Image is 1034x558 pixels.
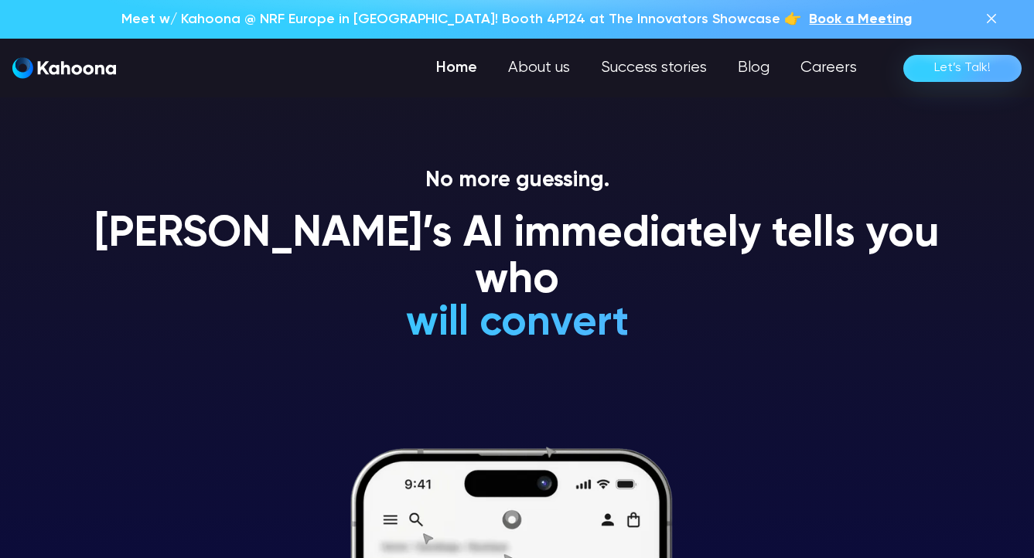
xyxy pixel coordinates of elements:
[722,53,785,83] a: Blog
[934,56,991,80] div: Let’s Talk!
[12,57,116,80] a: Kahoona logo blackKahoona logo white
[421,53,493,83] a: Home
[77,212,958,304] h1: [PERSON_NAME]’s AI immediately tells you who
[289,301,745,346] h1: will convert
[785,53,872,83] a: Careers
[493,53,585,83] a: About us
[121,9,801,29] p: Meet w/ Kahoona @ NRF Europe in [GEOGRAPHIC_DATA]! Booth 4P124 at The Innovators Showcase 👉
[585,53,722,83] a: Success stories
[809,9,912,29] a: Book a Meeting
[903,55,1022,82] a: Let’s Talk!
[12,57,116,79] img: Kahoona logo white
[77,168,958,194] p: No more guessing.
[809,12,912,26] span: Book a Meeting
